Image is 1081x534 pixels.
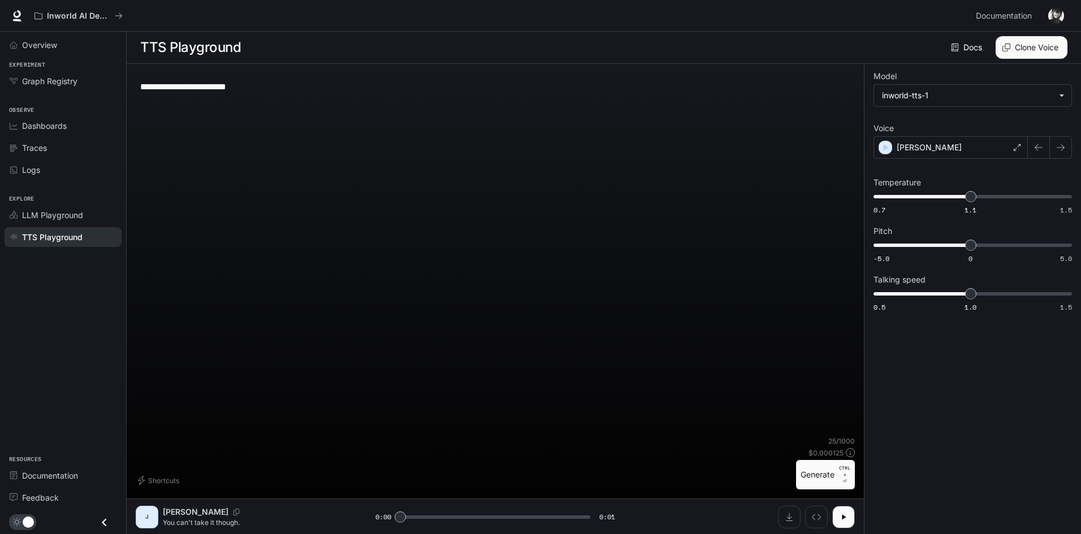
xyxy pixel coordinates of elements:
span: Documentation [976,9,1032,23]
p: Voice [874,124,894,132]
span: Dark mode toggle [23,515,34,528]
span: Logs [22,164,40,176]
span: 0.7 [874,205,885,215]
span: 1.5 [1060,302,1072,312]
button: Copy Voice ID [228,509,244,515]
p: ⏎ [839,464,850,485]
p: Pitch [874,227,892,235]
p: 25 / 1000 [828,436,855,446]
button: Shortcuts [136,471,184,489]
span: Traces [22,142,47,154]
span: 0 [968,254,972,263]
span: LLM Playground [22,209,83,221]
a: Dashboards [5,116,122,136]
button: GenerateCTRL +⏎ [796,460,855,489]
h1: TTS Playground [140,36,241,59]
a: Graph Registry [5,71,122,91]
span: 1.0 [965,302,976,312]
p: Model [874,72,897,80]
a: Logs [5,160,122,180]
p: CTRL + [839,464,850,478]
button: User avatar [1045,5,1067,27]
p: You can't take it though. [163,518,348,527]
div: inworld-tts-1 [874,85,1071,106]
span: Dashboards [22,120,67,132]
div: J [138,508,156,526]
p: Temperature [874,179,921,186]
span: Feedback [22,492,59,503]
a: Documentation [5,466,122,485]
a: Overview [5,35,122,55]
span: 1.5 [1060,205,1072,215]
span: 0:00 [375,511,391,523]
a: Documentation [971,5,1040,27]
span: Overview [22,39,57,51]
span: TTS Playground [22,231,83,243]
span: 1.1 [965,205,976,215]
span: Documentation [22,470,78,481]
button: Close drawer [92,511,117,534]
button: Clone Voice [996,36,1067,59]
span: 0.5 [874,302,885,312]
a: TTS Playground [5,227,122,247]
a: Traces [5,138,122,158]
span: 0:01 [599,511,615,523]
span: 5.0 [1060,254,1072,263]
p: Talking speed [874,276,926,284]
p: $ 0.000125 [808,448,844,458]
div: inworld-tts-1 [882,90,1053,101]
a: Docs [949,36,987,59]
button: All workspaces [29,5,128,27]
p: [PERSON_NAME] [897,142,962,153]
button: Download audio [778,506,801,528]
span: Graph Registry [22,75,77,87]
img: User avatar [1048,8,1064,24]
button: Inspect [805,506,828,528]
p: [PERSON_NAME] [163,506,228,518]
a: Feedback [5,488,122,507]
a: LLM Playground [5,205,122,225]
p: Inworld AI Demos [47,11,110,21]
span: -5.0 [874,254,889,263]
